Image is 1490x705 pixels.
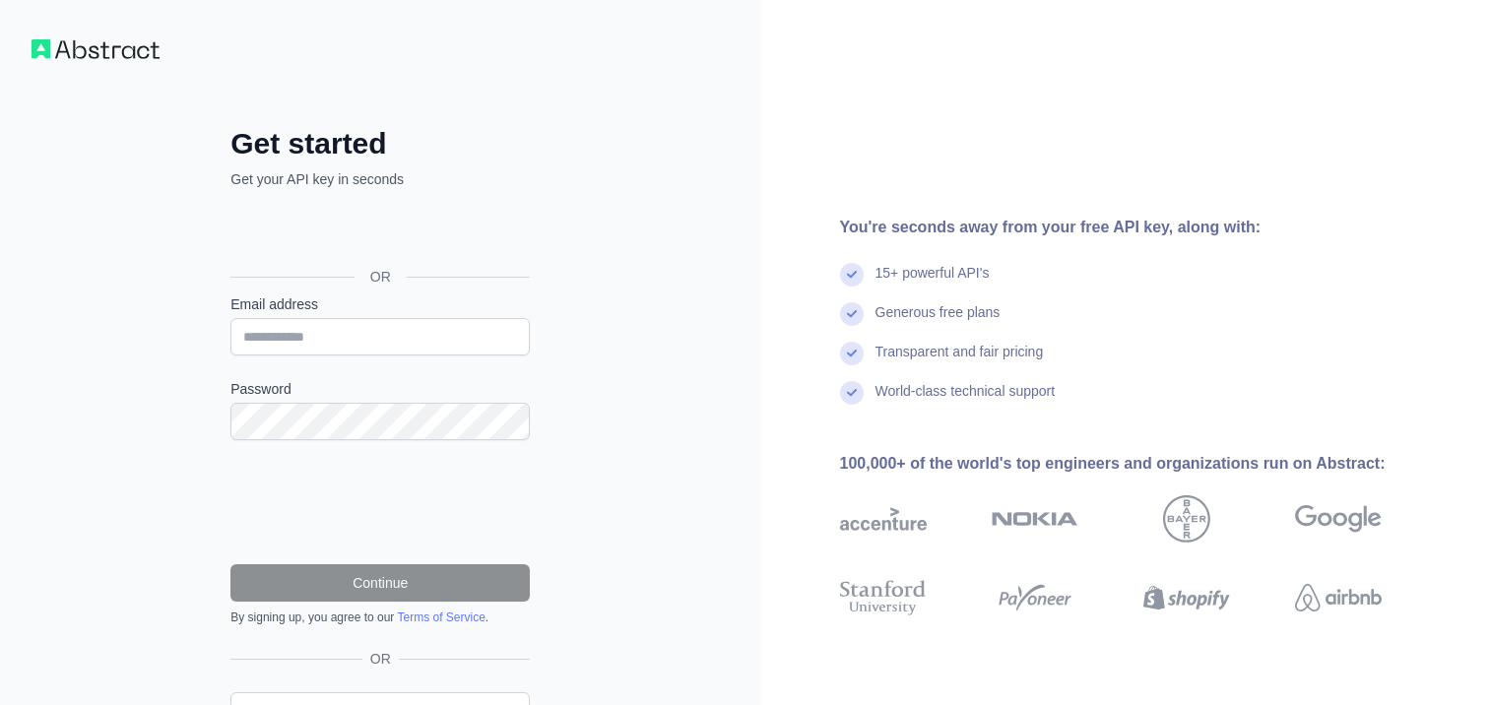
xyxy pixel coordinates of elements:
[1163,495,1210,543] img: bayer
[355,267,407,287] span: OR
[875,381,1056,420] div: World-class technical support
[230,379,530,399] label: Password
[230,564,530,602] button: Continue
[875,342,1044,381] div: Transparent and fair pricing
[230,126,530,161] h2: Get started
[230,294,530,314] label: Email address
[1295,576,1382,619] img: airbnb
[1295,495,1382,543] img: google
[362,649,399,669] span: OR
[840,495,927,543] img: accenture
[840,342,864,365] img: check mark
[230,609,530,625] div: By signing up, you agree to our .
[221,211,536,254] iframe: Sign in with Google Button
[840,216,1445,239] div: You're seconds away from your free API key, along with:
[230,169,530,189] p: Get your API key in seconds
[1143,576,1230,619] img: shopify
[992,495,1078,543] img: nokia
[992,576,1078,619] img: payoneer
[875,302,1001,342] div: Generous free plans
[840,263,864,287] img: check mark
[230,464,530,541] iframe: reCAPTCHA
[875,263,990,302] div: 15+ powerful API's
[840,452,1445,476] div: 100,000+ of the world's top engineers and organizations run on Abstract:
[840,302,864,326] img: check mark
[32,39,160,59] img: Workflow
[840,381,864,405] img: check mark
[397,610,485,624] a: Terms of Service
[840,576,927,619] img: stanford university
